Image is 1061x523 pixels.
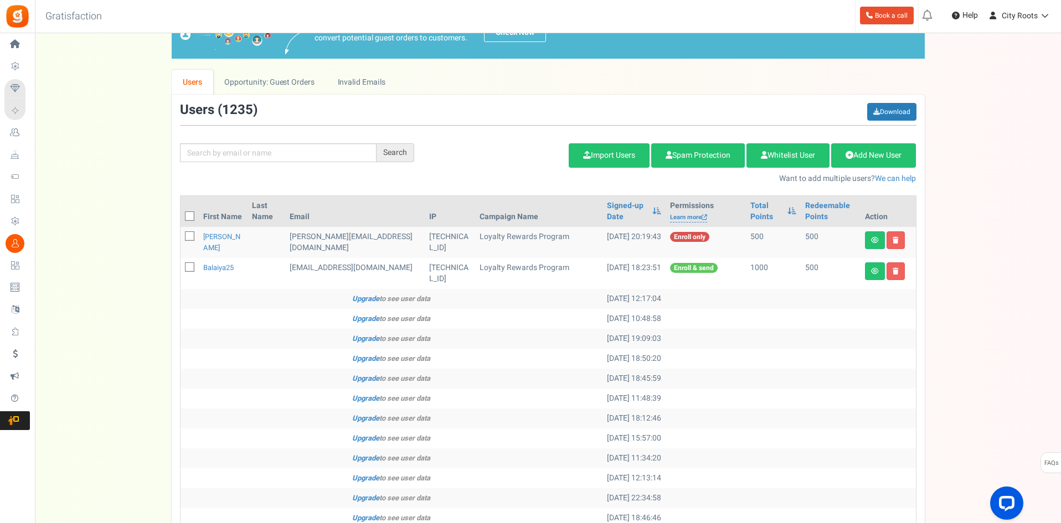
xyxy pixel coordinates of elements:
[352,313,379,324] a: Upgrade
[352,313,430,324] i: to see user data
[352,453,430,463] i: to see user data
[746,258,801,289] td: 1000
[352,433,430,443] i: to see user data
[475,258,602,289] td: Loyalty Rewards Program
[746,143,830,168] a: Whitelist User
[860,7,914,24] a: Book a call
[602,309,666,329] td: [DATE] 10:48:58
[475,196,602,227] th: Campaign Name
[352,512,379,523] a: Upgrade
[801,227,861,258] td: 500
[602,329,666,349] td: [DATE] 19:09:03
[285,196,425,227] th: Email
[352,493,430,503] i: to see user data
[352,413,430,423] i: to see user data
[947,7,982,24] a: Help
[203,262,234,273] a: balaiya25
[602,258,666,289] td: [DATE] 18:23:51
[893,237,899,244] i: Delete user
[602,289,666,309] td: [DATE] 12:17:04
[651,143,745,168] a: Spam Protection
[180,143,377,162] input: Search by email or name
[831,143,916,168] a: Add New User
[871,237,879,244] i: View details
[425,196,475,227] th: IP
[248,196,285,227] th: Last Name
[602,389,666,408] td: [DATE] 11:48:39
[602,369,666,389] td: [DATE] 18:45:59
[746,227,801,258] td: 500
[285,258,425,289] td: General
[352,373,379,384] a: Upgrade
[352,512,430,523] i: to see user data
[602,448,666,468] td: [DATE] 11:34:20
[352,473,430,483] i: to see user data
[326,70,396,95] a: Invalid Emails
[180,103,257,117] h3: Users ( )
[352,393,379,403] a: Upgrade
[607,200,647,222] a: Signed-up Date
[352,473,379,483] a: Upgrade
[352,353,379,364] a: Upgrade
[805,200,856,222] a: Redeemable Points
[602,488,666,508] td: [DATE] 22:34:58
[213,70,326,95] a: Opportunity: Guest Orders
[1044,453,1059,474] span: FAQs
[867,103,916,121] a: Download
[670,263,718,273] span: Enroll & send
[285,30,306,54] img: images
[425,258,475,289] td: [TECHNICAL_ID]
[670,213,707,222] a: Learn more
[172,70,214,95] a: Users
[475,227,602,258] td: Loyalty Rewards Program
[602,349,666,369] td: [DATE] 18:50:20
[602,468,666,488] td: [DATE] 12:13:14
[861,196,916,227] th: Action
[602,408,666,428] td: [DATE] 18:12:46
[199,196,248,227] th: First Name
[801,258,861,289] td: 500
[666,196,745,227] th: Permissions
[893,268,899,275] i: Delete user
[904,23,914,36] a: ×
[352,333,379,344] a: Upgrade
[352,493,379,503] a: Upgrade
[431,173,916,184] p: Want to add multiple users?
[670,232,709,242] span: Enroll only
[602,428,666,448] td: [DATE] 15:57:00
[222,100,253,120] span: 1235
[352,373,430,384] i: to see user data
[569,143,650,168] a: Import Users
[352,393,430,403] i: to see user data
[352,433,379,443] a: Upgrade
[750,200,782,222] a: Total Points
[960,10,978,21] span: Help
[352,353,430,364] i: to see user data
[352,333,430,344] i: to see user data
[352,413,379,423] a: Upgrade
[352,453,379,463] a: Upgrade
[875,173,916,184] a: We can help
[871,268,879,275] i: View details
[1002,10,1038,22] span: City Roots
[33,6,114,28] h3: Gratisfaction
[377,143,414,162] div: Search
[203,231,240,253] a: [PERSON_NAME]
[425,227,475,258] td: [TECHNICAL_ID]
[352,293,379,304] a: Upgrade
[352,293,430,304] i: to see user data
[285,227,425,258] td: General
[5,4,30,29] img: Gratisfaction
[602,227,666,258] td: [DATE] 20:19:43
